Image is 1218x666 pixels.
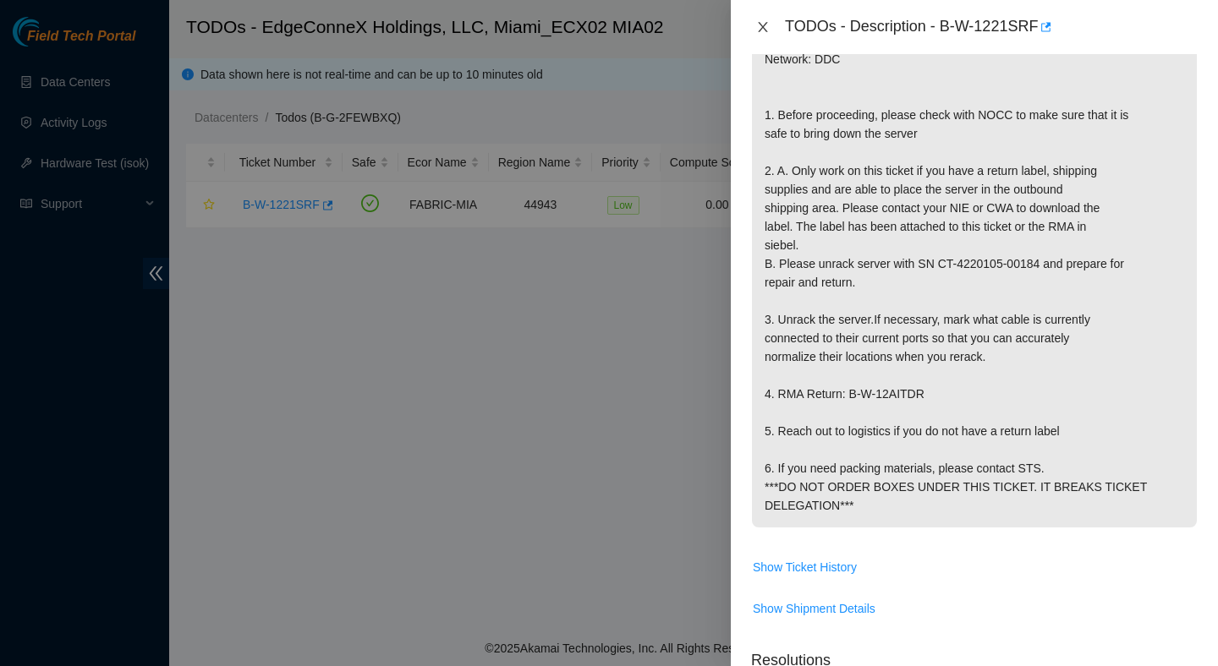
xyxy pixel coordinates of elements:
button: Show Shipment Details [752,595,876,622]
span: close [756,20,770,34]
button: Close [751,19,775,35]
span: Show Ticket History [753,558,857,576]
span: Show Shipment Details [753,599,875,618]
div: TODOs - Description - B-W-1221SRF [785,14,1198,41]
button: Show Ticket History [752,554,858,581]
